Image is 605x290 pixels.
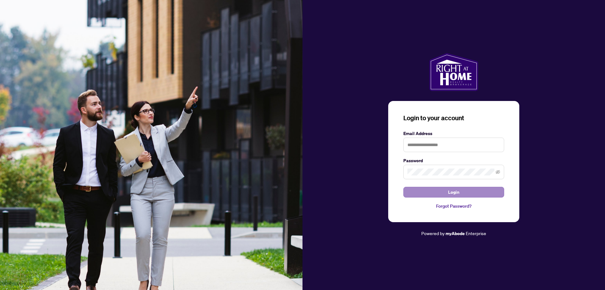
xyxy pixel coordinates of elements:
[446,230,465,237] a: myAbode
[429,53,478,91] img: ma-logo
[496,170,500,174] span: eye-invisible
[403,203,504,210] a: Forgot Password?
[466,230,486,236] span: Enterprise
[448,187,459,197] span: Login
[403,114,504,122] h3: Login to your account
[403,130,504,137] label: Email Address
[403,157,504,164] label: Password
[421,230,445,236] span: Powered by
[403,187,504,198] button: Login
